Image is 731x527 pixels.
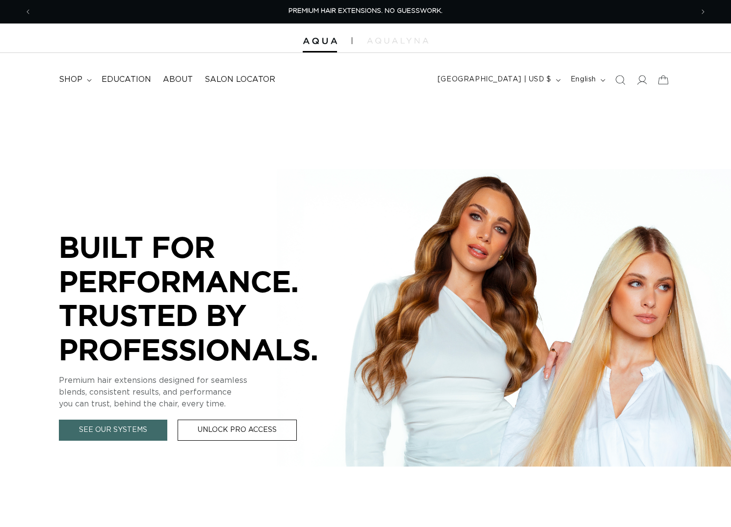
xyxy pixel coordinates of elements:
span: English [571,75,596,85]
span: About [163,75,193,85]
span: shop [59,75,82,85]
a: Education [96,69,157,91]
span: [GEOGRAPHIC_DATA] | USD $ [438,75,551,85]
a: About [157,69,199,91]
a: See Our Systems [59,420,167,441]
span: Education [102,75,151,85]
a: Salon Locator [199,69,281,91]
img: Aqua Hair Extensions [303,38,337,45]
summary: Search [609,69,631,91]
img: aqualyna.com [367,38,428,44]
p: BUILT FOR PERFORMANCE. TRUSTED BY PROFESSIONALS. [59,230,353,366]
a: Unlock Pro Access [178,420,297,441]
button: [GEOGRAPHIC_DATA] | USD $ [432,71,565,89]
button: Next announcement [692,2,714,21]
span: PREMIUM HAIR EXTENSIONS. NO GUESSWORK. [288,8,443,14]
summary: shop [53,69,96,91]
span: Salon Locator [205,75,275,85]
p: Premium hair extensions designed for seamless blends, consistent results, and performance you can... [59,375,353,410]
button: Previous announcement [17,2,39,21]
button: English [565,71,609,89]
